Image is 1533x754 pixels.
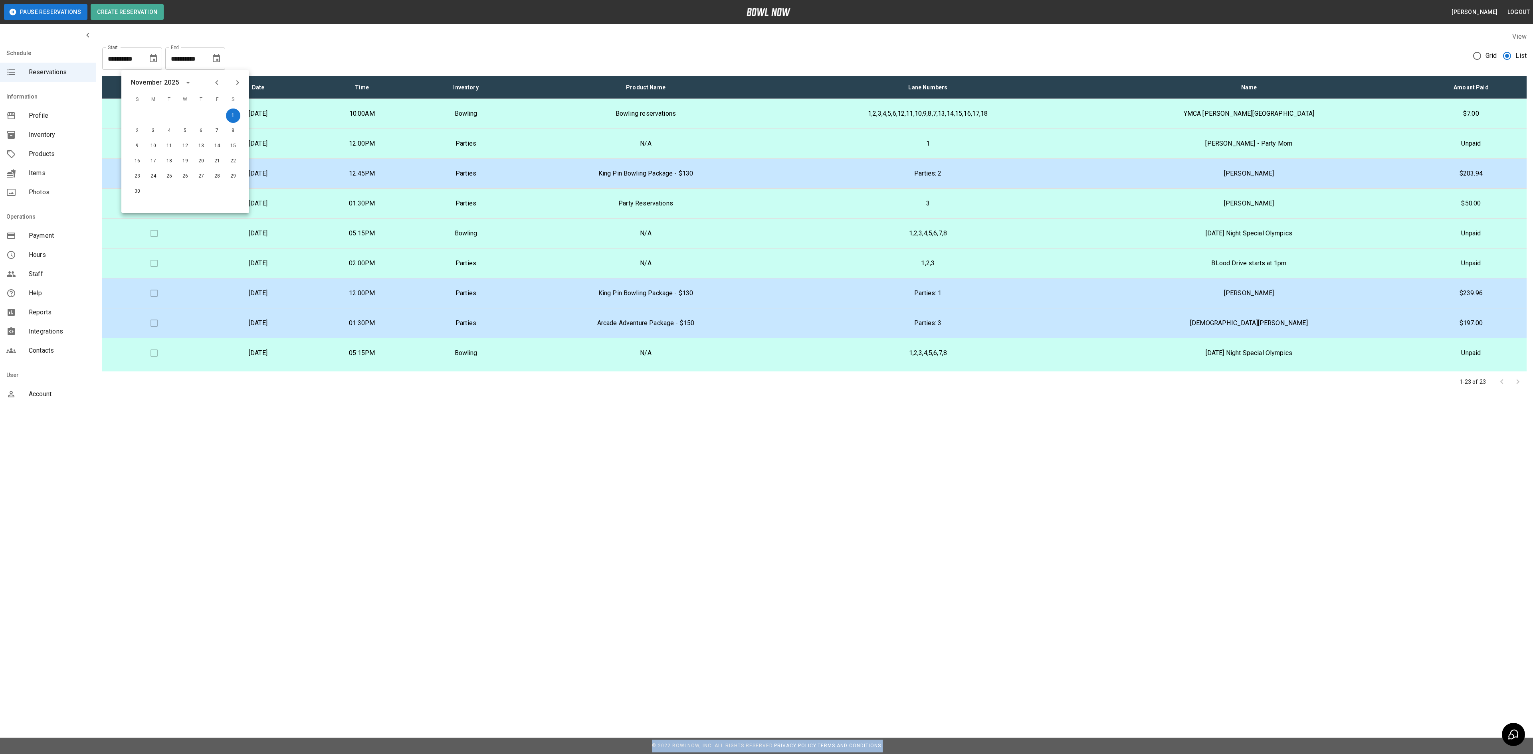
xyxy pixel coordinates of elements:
[29,168,89,178] span: Items
[420,229,511,238] p: Bowling
[162,154,176,168] button: Nov 18, 2025
[1089,139,1409,148] p: [PERSON_NAME] - Party Mom
[131,78,162,87] div: November
[524,318,767,328] p: Arcade Adventure Package - $150
[162,92,176,108] span: T
[29,250,89,260] span: Hours
[1512,33,1527,40] label: View
[1416,76,1527,99] th: Amount Paid
[420,199,511,208] p: Parties
[231,76,244,89] button: Next month
[210,154,224,168] button: Nov 21, 2025
[1422,318,1520,328] p: $197.00
[162,139,176,153] button: Nov 11, 2025
[524,169,767,178] p: King Pin Bowling Package - $130
[1460,378,1486,386] p: 1-23 of 23
[1504,5,1533,20] button: Logout
[212,288,303,298] p: [DATE]
[4,4,87,20] button: Pause Reservations
[780,229,1076,238] p: 1,2,3,4,5,6,7,8
[130,124,145,138] button: Nov 2, 2025
[780,169,1076,178] p: Parties: 2
[178,139,192,153] button: Nov 12, 2025
[524,288,767,298] p: King Pin Bowling Package - $130
[210,139,224,153] button: Nov 14, 2025
[1089,288,1409,298] p: [PERSON_NAME]
[91,4,164,20] button: Create Reservation
[420,169,511,178] p: Parties
[210,124,224,138] button: Nov 7, 2025
[226,124,240,138] button: Nov 8, 2025
[1515,51,1527,61] span: List
[420,318,511,328] p: Parties
[178,169,192,184] button: Nov 26, 2025
[206,76,310,99] th: Date
[780,199,1076,208] p: 3
[194,139,208,153] button: Nov 13, 2025
[780,259,1076,268] p: 1,2,3
[194,154,208,168] button: Nov 20, 2025
[29,327,89,336] span: Integrations
[162,169,176,184] button: Nov 25, 2025
[130,169,145,184] button: Nov 23, 2025
[310,76,414,99] th: Time
[780,288,1076,298] p: Parties: 1
[317,229,408,238] p: 05:15PM
[208,51,224,67] button: Choose date, selected date is Nov 1, 2025
[1422,109,1520,118] p: $7.00
[102,76,206,99] th: Check In
[1422,288,1520,298] p: $239.96
[524,259,767,268] p: N/A
[130,184,145,199] button: Nov 30, 2025
[317,288,408,298] p: 12:00PM
[317,199,408,208] p: 01:30PM
[162,124,176,138] button: Nov 4, 2025
[1422,348,1520,358] p: Unpaid
[29,111,89,120] span: Profile
[130,92,145,108] span: S
[29,188,89,197] span: Photos
[524,199,767,208] p: Party Reservations
[178,124,192,138] button: Nov 5, 2025
[146,92,160,108] span: M
[212,109,303,118] p: [DATE]
[226,109,240,123] button: Nov 1, 2025
[780,318,1076,328] p: Parties: 3
[524,229,767,238] p: N/A
[212,259,303,268] p: [DATE]
[130,139,145,153] button: Nov 9, 2025
[146,154,160,168] button: Nov 17, 2025
[29,231,89,241] span: Payment
[178,92,192,108] span: W
[652,743,774,748] span: © 2022 BowlNow, Inc. All Rights Reserved.
[818,743,881,748] a: Terms and Conditions
[774,743,816,748] a: Privacy Policy
[420,288,511,298] p: Parties
[29,308,89,317] span: Reports
[226,92,240,108] span: S
[524,109,767,118] p: Bowling reservations
[774,76,1082,99] th: Lane Numbers
[317,318,408,328] p: 01:30PM
[29,149,89,159] span: Products
[1089,348,1409,358] p: [DATE] Night Special Olympics
[1089,259,1409,268] p: BLood Drive starts at 1pm
[146,169,160,184] button: Nov 24, 2025
[146,124,160,138] button: Nov 3, 2025
[226,139,240,153] button: Nov 15, 2025
[1422,259,1520,268] p: Unpaid
[29,269,89,279] span: Staff
[1422,199,1520,208] p: $50.00
[29,389,89,399] span: Account
[212,229,303,238] p: [DATE]
[780,139,1076,148] p: 1
[1089,318,1409,328] p: [DEMOGRAPHIC_DATA][PERSON_NAME]
[145,51,161,67] button: Choose date, selected date is Sep 16, 2025
[29,346,89,355] span: Contacts
[212,318,303,328] p: [DATE]
[29,130,89,140] span: Inventory
[212,348,303,358] p: [DATE]
[130,154,145,168] button: Nov 16, 2025
[1089,169,1409,178] p: [PERSON_NAME]
[194,124,208,138] button: Nov 6, 2025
